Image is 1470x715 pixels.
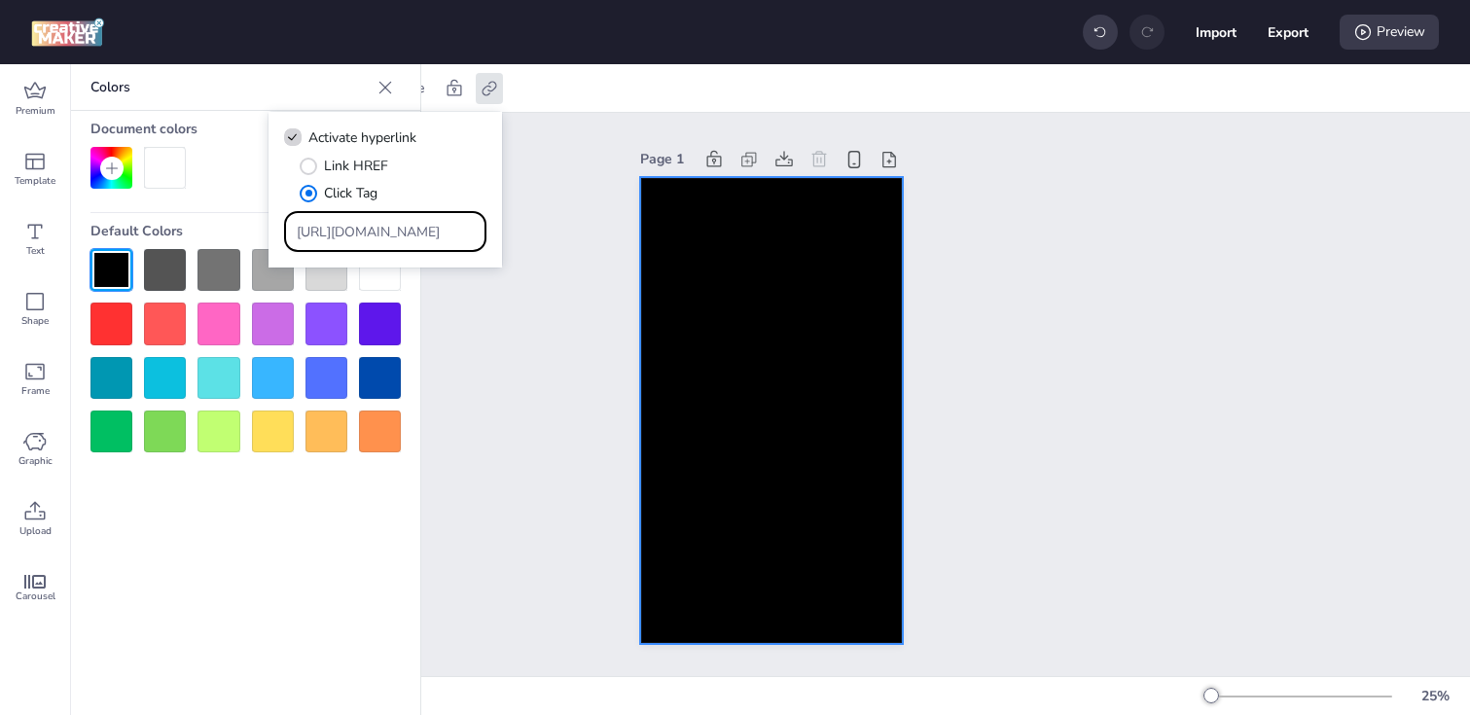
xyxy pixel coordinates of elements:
[308,127,416,148] span: Activate hyperlink
[640,149,693,169] div: Page 1
[297,222,475,242] input: Type URL
[90,213,401,249] div: Default Colors
[19,523,52,539] span: Upload
[324,156,388,176] span: Link HREF
[21,383,50,399] span: Frame
[1196,12,1237,53] button: Import
[324,183,377,203] span: Click Tag
[1268,12,1309,53] button: Export
[15,173,55,189] span: Template
[16,103,55,119] span: Premium
[90,111,401,147] div: Document colors
[26,243,45,259] span: Text
[90,64,370,111] p: Colors
[16,589,55,604] span: Carousel
[1340,15,1439,50] div: Preview
[18,453,53,469] span: Graphic
[1412,686,1458,706] div: 25 %
[31,18,104,47] img: logo Creative Maker
[21,313,49,329] span: Shape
